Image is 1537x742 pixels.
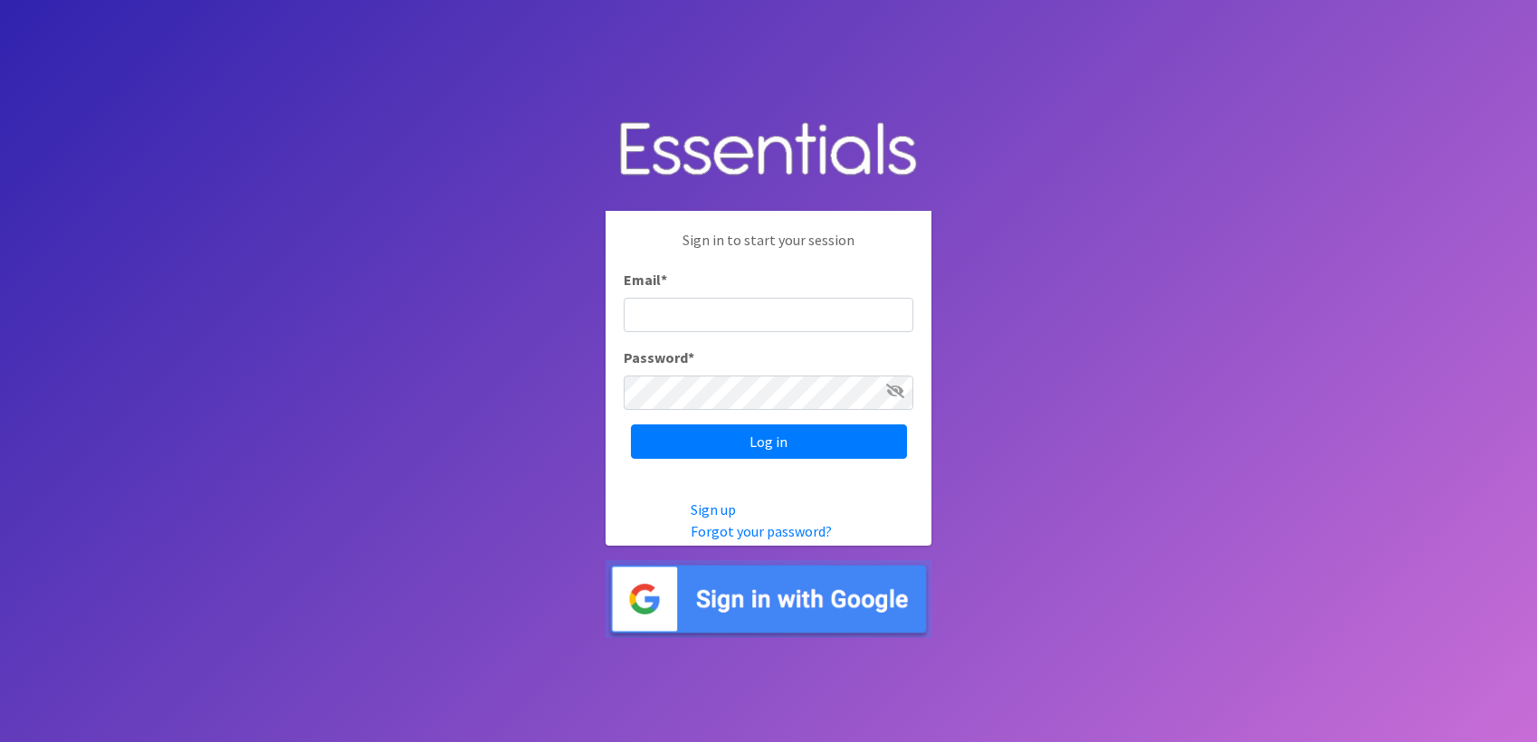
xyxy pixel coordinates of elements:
[624,347,694,368] label: Password
[606,104,931,197] img: Human Essentials
[624,229,913,269] p: Sign in to start your session
[631,424,907,459] input: Log in
[624,269,667,290] label: Email
[688,348,694,366] abbr: required
[691,500,736,518] a: Sign up
[691,522,832,540] a: Forgot your password?
[606,560,931,639] img: Sign in with Google
[661,271,667,289] abbr: required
